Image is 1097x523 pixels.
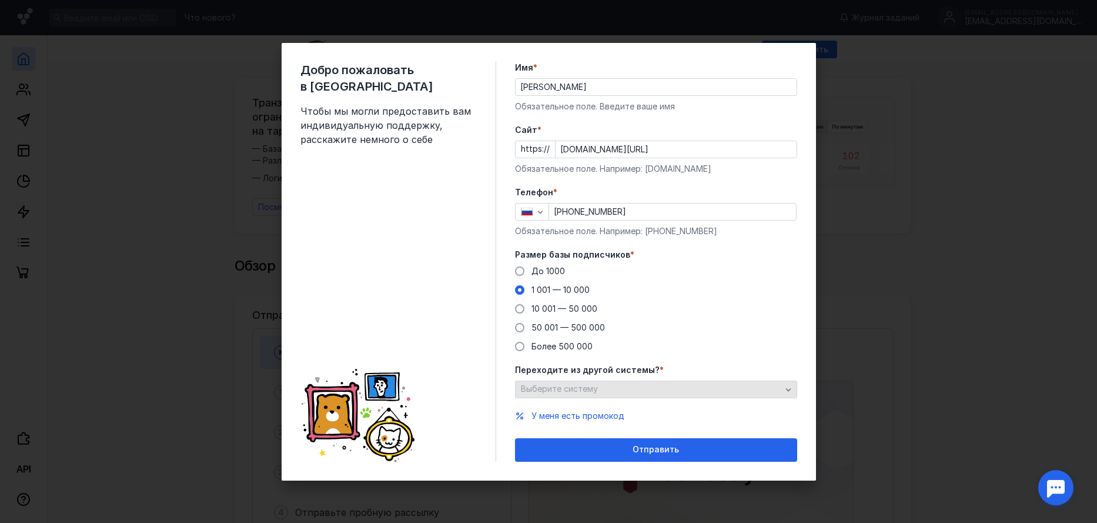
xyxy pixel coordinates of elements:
span: Cайт [515,124,537,136]
span: 10 001 — 50 000 [531,304,597,314]
span: Размер базы подписчиков [515,249,630,261]
span: Более 500 000 [531,341,593,351]
span: Отправить [633,445,679,455]
span: Имя [515,62,533,74]
button: Отправить [515,438,797,462]
span: Чтобы мы могли предоставить вам индивидуальную поддержку, расскажите немного о себе [300,104,477,146]
span: До 1000 [531,266,565,276]
div: Обязательное поле. Например: [DOMAIN_NAME] [515,163,797,175]
div: Обязательное поле. Например: [PHONE_NUMBER] [515,225,797,237]
span: 1 001 — 10 000 [531,285,590,295]
span: 50 001 — 500 000 [531,322,605,332]
button: Выберите систему [515,381,797,398]
span: Телефон [515,186,553,198]
span: Выберите систему [521,384,598,394]
span: У меня есть промокод [531,411,624,421]
div: Обязательное поле. Введите ваше имя [515,101,797,112]
span: Переходите из другой системы? [515,364,660,376]
button: У меня есть промокод [531,410,624,422]
span: Добро пожаловать в [GEOGRAPHIC_DATA] [300,62,477,95]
